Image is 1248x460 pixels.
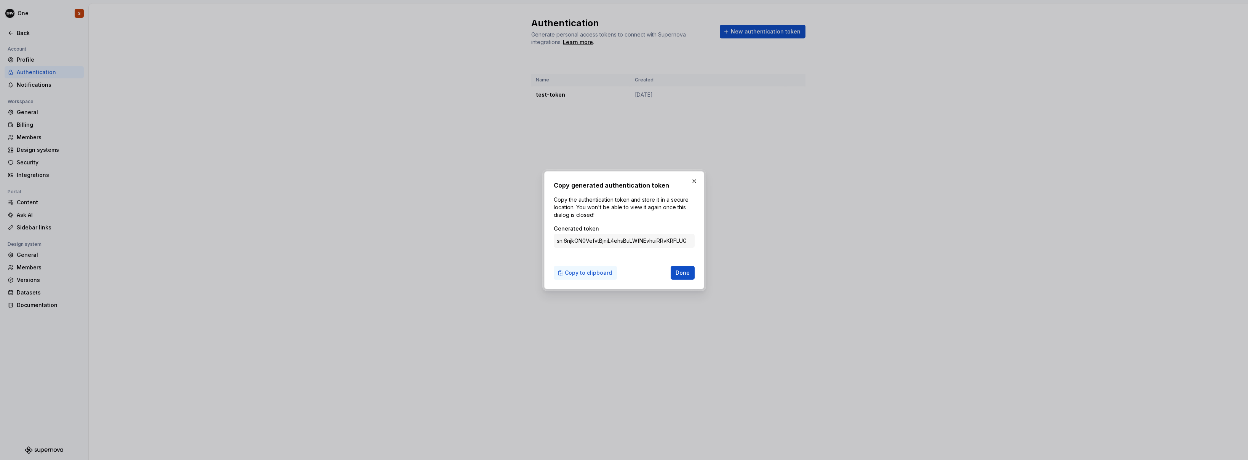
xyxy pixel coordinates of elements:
[554,196,695,219] p: Copy the authentication token and store it in a secure location. You won't be able to view it aga...
[554,225,599,232] label: Generated token
[671,266,695,280] button: Done
[676,269,690,277] span: Done
[554,181,695,190] h2: Copy generated authentication token
[554,266,617,280] button: Copy to clipboard
[565,269,612,277] span: Copy to clipboard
